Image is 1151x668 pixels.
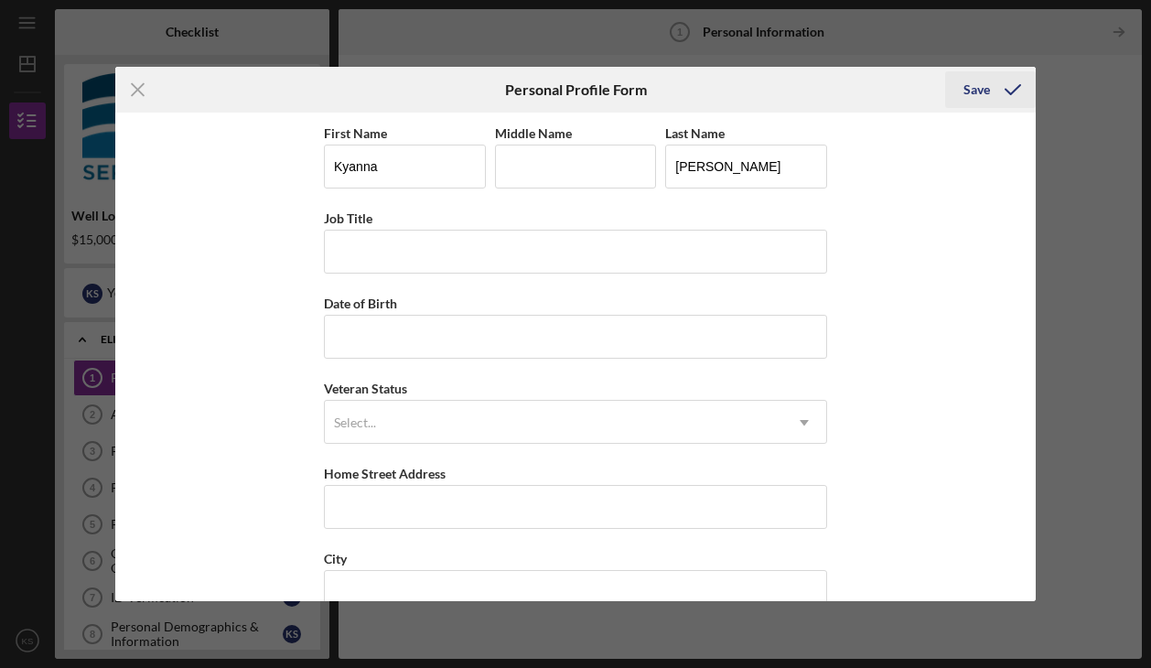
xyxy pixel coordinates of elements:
[324,210,372,226] label: Job Title
[505,81,647,98] h6: Personal Profile Form
[334,415,376,430] div: Select...
[963,71,990,108] div: Save
[665,125,725,141] label: Last Name
[324,296,397,311] label: Date of Birth
[495,125,572,141] label: Middle Name
[324,125,387,141] label: First Name
[324,551,347,566] label: City
[945,71,1036,108] button: Save
[324,466,446,481] label: Home Street Address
